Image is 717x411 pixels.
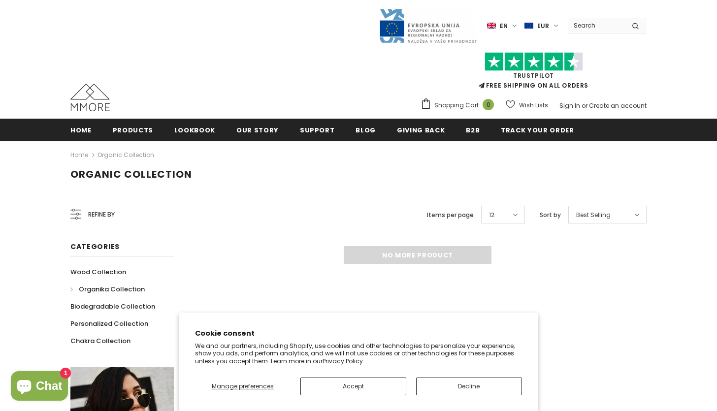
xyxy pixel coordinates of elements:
span: Personalized Collection [70,319,148,328]
a: Personalized Collection [70,315,148,332]
span: FREE SHIPPING ON ALL ORDERS [421,57,647,90]
input: Search Site [568,18,624,32]
span: Wood Collection [70,267,126,277]
a: Organic Collection [98,151,154,159]
span: B2B [466,126,480,135]
button: Decline [416,378,522,395]
span: Wish Lists [519,100,548,110]
a: Javni Razpis [379,21,477,30]
span: Categories [70,242,120,252]
span: Our Story [236,126,279,135]
a: Home [70,149,88,161]
span: Organic Collection [70,167,192,181]
a: Blog [356,119,376,141]
span: en [500,21,508,31]
a: Products [113,119,153,141]
span: support [300,126,335,135]
span: 12 [489,210,494,220]
span: Track your order [501,126,574,135]
a: Wish Lists [506,96,548,114]
img: Trust Pilot Stars [485,52,583,71]
a: Privacy Policy [323,357,363,365]
h2: Cookie consent [195,328,522,339]
span: Refine by [88,209,115,220]
img: i-lang-1.png [487,22,496,30]
span: Organika Collection [79,285,145,294]
img: MMORE Cases [70,84,110,111]
a: Create an account [589,101,647,110]
a: Chakra Collection [70,332,130,349]
span: Best Selling [576,210,611,220]
span: Blog [356,126,376,135]
a: Shopping Cart 0 [421,98,499,113]
a: Wood Collection [70,263,126,281]
a: Organika Collection [70,281,145,298]
a: Giving back [397,119,445,141]
p: We and our partners, including Shopify, use cookies and other technologies to personalize your ex... [195,342,522,365]
span: Lookbook [174,126,215,135]
span: Chakra Collection [70,336,130,346]
span: Products [113,126,153,135]
label: Sort by [540,210,561,220]
span: Giving back [397,126,445,135]
inbox-online-store-chat: Shopify online store chat [8,371,71,403]
a: support [300,119,335,141]
span: or [582,101,587,110]
a: Sign In [559,101,580,110]
span: Shopping Cart [434,100,479,110]
span: Biodegradable Collection [70,302,155,311]
span: 0 [483,99,494,110]
a: Biodegradable Collection [70,298,155,315]
a: Our Story [236,119,279,141]
a: Track your order [501,119,574,141]
span: EUR [537,21,549,31]
a: Lookbook [174,119,215,141]
a: Home [70,119,92,141]
button: Manage preferences [195,378,291,395]
a: B2B [466,119,480,141]
span: Home [70,126,92,135]
label: Items per page [427,210,474,220]
a: Trustpilot [513,71,554,80]
img: Javni Razpis [379,8,477,44]
button: Accept [300,378,406,395]
span: Manage preferences [212,382,274,390]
